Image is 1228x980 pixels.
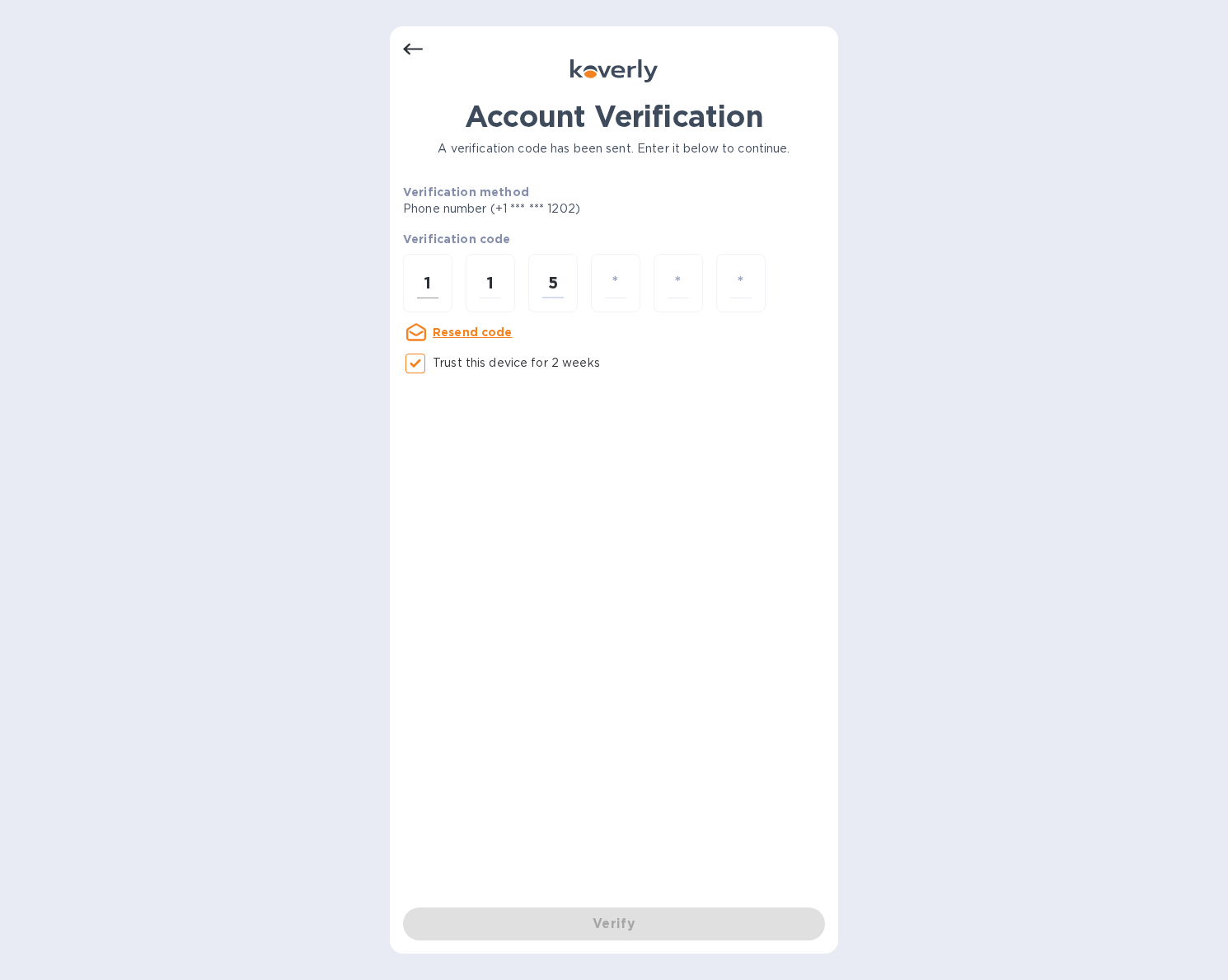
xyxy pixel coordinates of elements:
[403,185,529,199] b: Verification method
[403,140,825,157] p: A verification code has been sent. Enter it below to continue.
[403,231,825,247] p: Verification code
[433,326,513,339] u: Resend code
[433,354,600,372] p: Trust this device for 2 weeks
[403,200,706,218] p: Phone number (+1 *** *** 1202)
[403,99,825,134] h1: Account Verification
